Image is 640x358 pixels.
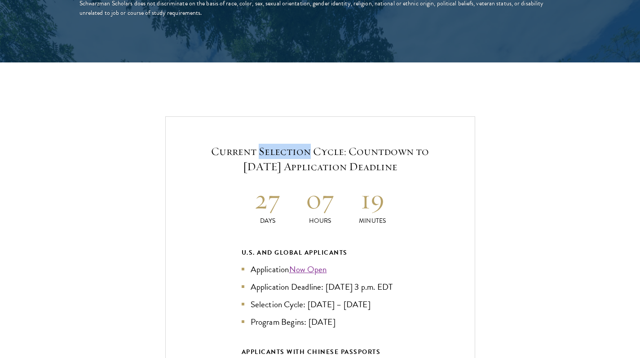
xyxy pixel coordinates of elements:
li: Application [242,263,399,276]
p: Hours [294,216,346,225]
h2: 27 [242,182,294,216]
h2: 07 [294,182,346,216]
div: APPLICANTS WITH CHINESE PASSPORTS [242,346,399,358]
h2: 19 [346,182,399,216]
li: Program Begins: [DATE] [242,315,399,328]
li: Selection Cycle: [DATE] – [DATE] [242,298,399,311]
div: U.S. and Global Applicants [242,247,399,258]
p: Minutes [346,216,399,225]
li: Application Deadline: [DATE] 3 p.m. EDT [242,280,399,293]
p: Days [242,216,294,225]
a: Now Open [289,263,327,276]
h5: Current Selection Cycle: Countdown to [DATE] Application Deadline [193,144,448,174]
